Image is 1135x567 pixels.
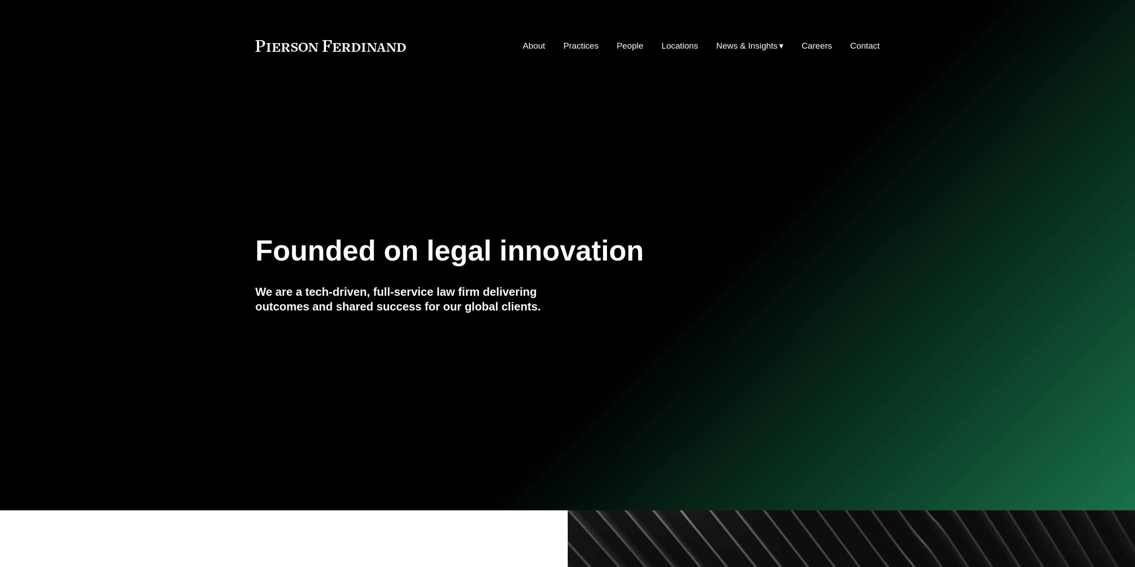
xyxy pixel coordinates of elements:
[661,37,698,54] a: Locations
[716,37,784,54] a: folder dropdown
[256,235,776,267] h1: Founded on legal innovation
[617,37,644,54] a: People
[850,37,879,54] a: Contact
[523,37,545,54] a: About
[801,37,832,54] a: Careers
[563,37,598,54] a: Practices
[716,38,778,54] span: News & Insights
[256,285,568,314] h4: We are a tech-driven, full-service law firm delivering outcomes and shared success for our global...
